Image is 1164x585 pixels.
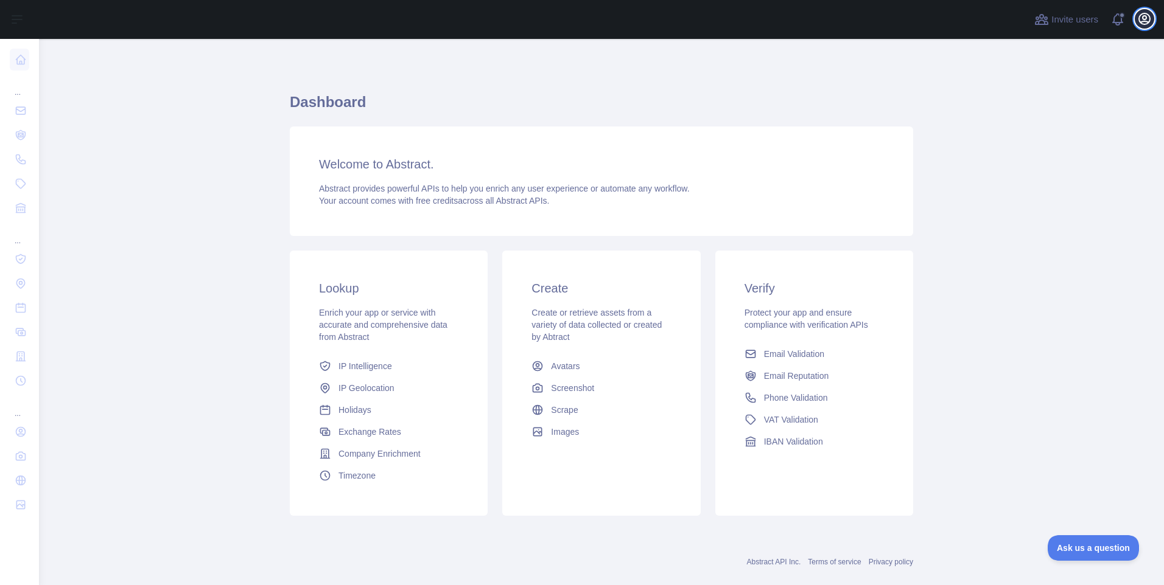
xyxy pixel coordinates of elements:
[740,343,889,365] a: Email Validation
[551,360,580,372] span: Avatars
[527,355,676,377] a: Avatars
[10,394,29,418] div: ...
[740,409,889,431] a: VAT Validation
[314,377,463,399] a: IP Geolocation
[290,92,913,122] h1: Dashboard
[314,465,463,486] a: Timezone
[10,221,29,246] div: ...
[319,280,458,297] h3: Lookup
[338,448,421,460] span: Company Enrichment
[527,377,676,399] a: Screenshot
[740,365,889,387] a: Email Reputation
[1048,535,1140,561] iframe: Toggle Customer Support
[1051,13,1098,27] span: Invite users
[416,196,458,206] span: free credits
[551,426,579,438] span: Images
[1032,10,1101,29] button: Invite users
[764,370,829,382] span: Email Reputation
[740,431,889,452] a: IBAN Validation
[531,280,671,297] h3: Create
[319,196,549,206] span: Your account comes with across all Abstract APIs.
[747,558,801,566] a: Abstract API Inc.
[314,355,463,377] a: IP Intelligence
[745,280,884,297] h3: Verify
[869,558,913,566] a: Privacy policy
[764,392,828,404] span: Phone Validation
[319,308,447,342] span: Enrich your app or service with accurate and comprehensive data from Abstract
[319,156,884,173] h3: Welcome to Abstract.
[338,404,371,416] span: Holidays
[338,360,392,372] span: IP Intelligence
[314,421,463,443] a: Exchange Rates
[764,414,818,426] span: VAT Validation
[338,469,376,482] span: Timezone
[319,184,690,193] span: Abstract provides powerful APIs to help you enrich any user experience or automate any workflow.
[314,399,463,421] a: Holidays
[314,443,463,465] a: Company Enrichment
[551,382,594,394] span: Screenshot
[531,308,662,342] span: Create or retrieve assets from a variety of data collected or created by Abtract
[745,308,868,330] span: Protect your app and ensure compliance with verification APIs
[551,404,578,416] span: Scrape
[764,348,824,360] span: Email Validation
[338,382,394,394] span: IP Geolocation
[740,387,889,409] a: Phone Validation
[808,558,861,566] a: Terms of service
[10,73,29,97] div: ...
[527,421,676,443] a: Images
[338,426,401,438] span: Exchange Rates
[764,435,823,448] span: IBAN Validation
[527,399,676,421] a: Scrape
